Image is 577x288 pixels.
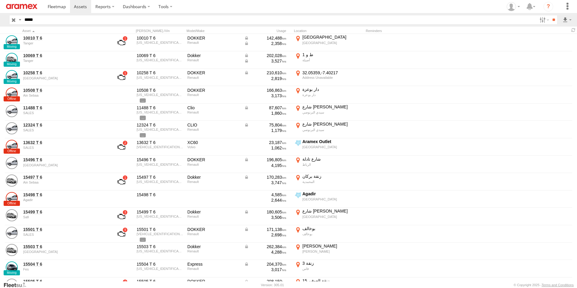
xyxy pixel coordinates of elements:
div: شارع [PERSON_NAME] [302,104,362,110]
div: المحمدية [302,180,362,184]
div: 3,017 [244,267,286,272]
i: ? [544,2,553,11]
div: بوخالف [302,232,362,236]
div: سيدي البرنوصي [302,110,362,114]
div: Renault [187,41,240,44]
div: DOKKER [187,88,240,93]
div: VF1RJK00468333908 [137,267,183,270]
div: DOKKER [187,70,240,75]
span: Refresh [570,27,577,33]
label: Click to View Current Location [294,139,363,155]
div: Renault [187,128,240,131]
a: 15503 T 6 [23,244,106,249]
span: View Asset Details to show all tags [140,133,146,137]
div: 10258 T 6 [137,70,183,75]
label: Click to View Current Location [294,243,363,260]
a: View Asset Details [6,35,18,47]
a: 13632 T 6 [23,140,106,145]
div: Renault [187,110,240,114]
div: ط و 1 [302,52,362,57]
div: 11488 T 6 [137,105,183,110]
a: View Asset with Fault/s [110,209,132,224]
div: Version: 305.01 [261,283,284,287]
a: View Asset Details [6,174,18,187]
div: undefined [23,198,106,202]
label: Click to View Current Location [294,156,363,173]
div: سيدي البرنوصي [302,128,362,132]
label: Click to View Current Location [294,191,363,207]
div: Agadir [302,191,362,197]
div: شارع تادلة [302,156,362,162]
img: aramex-logo.svg [6,4,37,9]
span: -7.40217 [321,70,338,75]
label: Click to View Current Location [294,174,363,190]
div: 3,506 [244,215,286,220]
label: Click to View Current Location [294,87,363,103]
div: زنقة بركان [302,174,362,179]
div: Reminders [366,29,462,33]
div: 10010 T 6 [137,35,183,41]
a: 12324 T 6 [23,122,106,128]
a: View Asset Details [6,261,18,274]
div: Renault [187,58,240,62]
div: 15501 T 6 [137,227,183,232]
div: undefined [23,215,106,219]
div: 23,187 [244,140,286,145]
div: 4,288 [244,249,286,255]
div: Aramex Outlet [302,139,362,144]
div: 15504 T 6 [137,261,183,267]
a: View Asset Details [6,227,18,239]
div: undefined [23,94,106,97]
label: Click to View Current Location [294,208,363,225]
div: Renault [187,76,240,79]
div: VF1RJK00968482931 [137,180,183,184]
label: Click to View Current Location [294,226,363,242]
div: Usage [243,29,292,33]
div: 1,179 [244,128,286,133]
div: DOKKER [187,157,240,162]
a: 15501 T 6 [23,227,106,232]
div: YV1UZK5TCN1987528 [137,145,183,149]
div: Data from Vehicle CANbus [244,70,286,75]
div: أصيلة [302,58,362,62]
div: 12324 T 6 [137,122,183,128]
a: 15504 T 6 [23,261,106,267]
div: undefined [23,76,106,80]
label: Search Filter Options [537,15,550,24]
div: Data from Vehicle CANbus [244,261,286,267]
span: View Asset Details to show all tags [140,116,146,120]
div: DOKKER [187,227,240,232]
div: undefined [23,250,106,254]
label: Click to View Current Location [294,104,363,120]
div: [PERSON_NAME] [302,243,362,249]
div: 15498 T 6 [137,192,183,197]
a: View Asset with Fault/s [110,35,132,50]
label: Click to View Current Location [294,121,363,138]
div: [PERSON_NAME] [302,249,362,254]
a: 10508 T 6 [23,88,106,93]
div: Renault [187,180,240,184]
a: 10258 T 6 [23,70,106,75]
div: undefined [23,128,106,132]
label: Click to View Current Location [294,34,363,51]
div: دار بوعزة [302,93,362,97]
div: 15496 T 6 [137,157,183,162]
div: [PERSON_NAME]./Vin [136,29,184,33]
a: View Asset Details [6,122,18,134]
div: Model/Make [186,29,241,33]
div: الرباط [302,162,362,167]
div: undefined [23,181,106,184]
div: 2,644 [244,197,286,203]
div: Data from Vehicle CANbus [244,244,286,249]
div: Dokker [187,244,240,249]
a: View Asset with Fault/s [110,140,132,154]
span: 32.05359 [302,70,321,75]
label: Click to View Current Location [294,261,363,277]
div: DOKKER [187,35,240,41]
div: Volvo [187,145,240,149]
div: 4,585 [244,192,286,197]
a: 10069 T 6 [23,53,106,58]
a: View Asset with Fault/s [110,227,132,241]
div: UU18SDBW468119961 [137,76,183,79]
div: undefined [23,59,106,62]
